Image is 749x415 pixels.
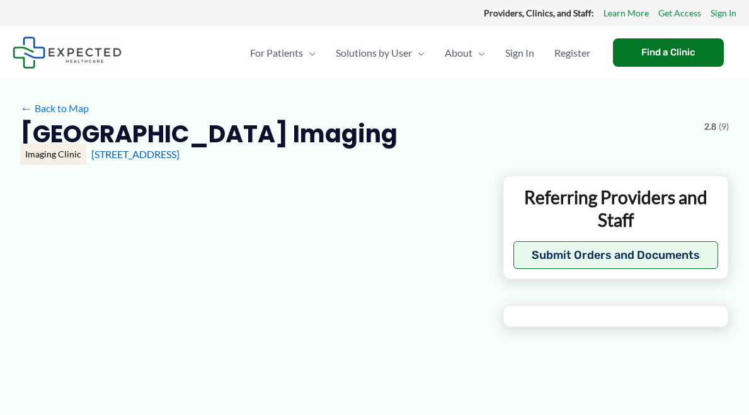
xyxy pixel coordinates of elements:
[412,31,425,75] span: Menu Toggle
[484,8,594,18] strong: Providers, Clinics, and Staff:
[240,31,600,75] nav: Primary Site Navigation
[711,5,736,21] a: Sign In
[505,31,534,75] span: Sign In
[435,31,495,75] a: AboutMenu Toggle
[544,31,600,75] a: Register
[513,186,718,232] p: Referring Providers and Staff
[495,31,544,75] a: Sign In
[704,118,716,135] span: 2.8
[554,31,590,75] span: Register
[20,118,397,149] h2: [GEOGRAPHIC_DATA] Imaging
[20,102,32,114] span: ←
[613,38,724,67] a: Find a Clinic
[303,31,316,75] span: Menu Toggle
[445,31,472,75] span: About
[250,31,303,75] span: For Patients
[326,31,435,75] a: Solutions by UserMenu Toggle
[20,99,89,118] a: ←Back to Map
[719,118,729,135] span: (9)
[513,241,718,269] button: Submit Orders and Documents
[20,144,86,165] div: Imaging Clinic
[658,5,701,21] a: Get Access
[603,5,649,21] a: Learn More
[336,31,412,75] span: Solutions by User
[240,31,326,75] a: For PatientsMenu Toggle
[91,148,180,160] a: [STREET_ADDRESS]
[13,37,122,69] img: Expected Healthcare Logo - side, dark font, small
[472,31,485,75] span: Menu Toggle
